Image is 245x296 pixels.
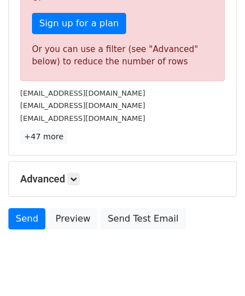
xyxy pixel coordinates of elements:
a: Sign up for a plan [32,13,126,34]
a: +47 more [20,130,67,144]
h5: Advanced [20,173,225,185]
div: Or you can use a filter (see "Advanced" below) to reduce the number of rows [32,43,213,68]
iframe: Chat Widget [189,242,245,296]
small: [EMAIL_ADDRESS][DOMAIN_NAME] [20,89,145,97]
a: Preview [48,208,98,229]
small: [EMAIL_ADDRESS][DOMAIN_NAME] [20,114,145,123]
a: Send [8,208,45,229]
a: Send Test Email [100,208,186,229]
small: [EMAIL_ADDRESS][DOMAIN_NAME] [20,101,145,110]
